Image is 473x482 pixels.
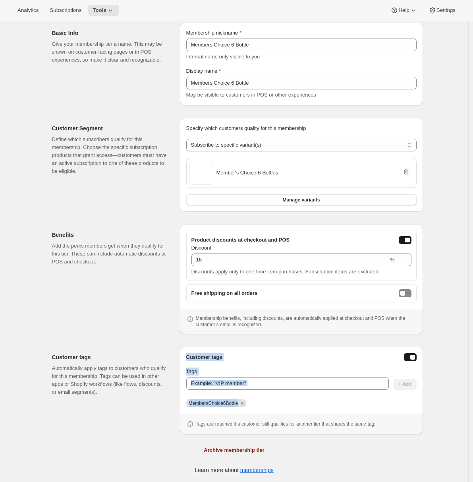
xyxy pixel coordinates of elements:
span: Display name [186,68,218,74]
span: Help [398,7,409,14]
p: Tags are retained if a customer still qualifies for another tier that shares the same tag. [196,421,376,427]
h2: Customer Segment [52,124,167,132]
p: Give your membership tier a name. This may be shown on customer-facing pages or in POS experience... [52,40,167,64]
span: % [390,257,395,263]
p: Specify which customers quality for this membership [186,124,417,132]
span: Discounts apply only to one-time item purchases. Subscription items are excluded. [191,269,380,275]
button: Archive membership tier [46,444,423,457]
span: Archive membership tier [204,446,264,454]
button: freeShippingEnabled [399,289,411,297]
button: onlineDiscountEnabled [399,236,411,244]
p: Automatically apply tags to customers who qualify for this membership. Tags can be used in other ... [52,364,167,396]
span: Tools [93,7,106,14]
button: Manage variants [186,194,417,205]
button: Tools [88,5,119,16]
h3: Customer tags [186,353,222,361]
p: Learn more about [195,466,273,474]
input: Example: "VIP member" [186,377,389,390]
span: Member's Choice - 6 Bottles [216,169,278,177]
span: Settings [436,7,456,14]
span: May be visible to customers in POS or other experiences [186,92,316,98]
span: Manage variants [282,197,320,203]
span: Internal name only visible to you [186,54,260,60]
button: Help [386,5,422,16]
span: MembersChoice6Bottle [189,401,238,406]
span: Product discounts at checkout and POS [191,236,290,244]
span: Tags [186,368,197,374]
button: Remove [401,166,412,177]
p: Membership benefits, including discounts, are automatically applied at checkout and POS when the ... [196,315,417,328]
input: Enter internal name [186,39,417,51]
h2: Basic Info [52,29,167,37]
span: Free shipping on all orders [191,289,258,297]
p: Add the perks members get when they qualify for this tier. These can include automatic discounts ... [52,242,167,266]
button: Settings [424,5,460,16]
button: Analytics [13,5,43,16]
h2: Customer tags [52,353,167,361]
span: Discount [191,245,212,251]
span: Membership nickname [186,30,238,36]
button: Subscriptions [45,5,86,16]
input: Enter display name [186,77,417,89]
span: Analytics [17,7,39,14]
button: Remove MembersChoice6Bottle [239,400,246,407]
p: Define which subscribers qualify for this membership. Choose the specific subscription products t... [52,136,167,175]
span: Subscriptions [50,7,81,14]
button: Enable customer tags [404,353,417,361]
h2: Benefits [52,231,167,239]
a: memberships [240,467,274,473]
